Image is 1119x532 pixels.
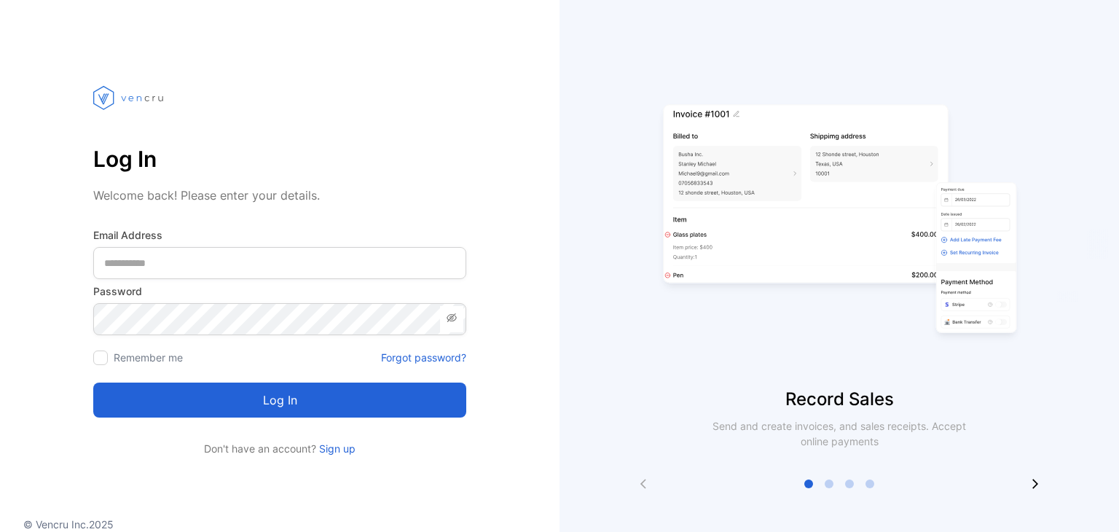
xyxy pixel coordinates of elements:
[381,350,466,365] a: Forgot password?
[93,227,466,243] label: Email Address
[114,351,183,364] label: Remember me
[93,283,466,299] label: Password
[316,442,356,455] a: Sign up
[93,187,466,204] p: Welcome back! Please enter your details.
[93,58,166,137] img: vencru logo
[93,141,466,176] p: Log In
[657,58,1021,386] img: slider image
[93,441,466,456] p: Don't have an account?
[93,383,466,418] button: Log in
[699,418,979,449] p: Send and create invoices, and sales receipts. Accept online payments
[559,386,1119,412] p: Record Sales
